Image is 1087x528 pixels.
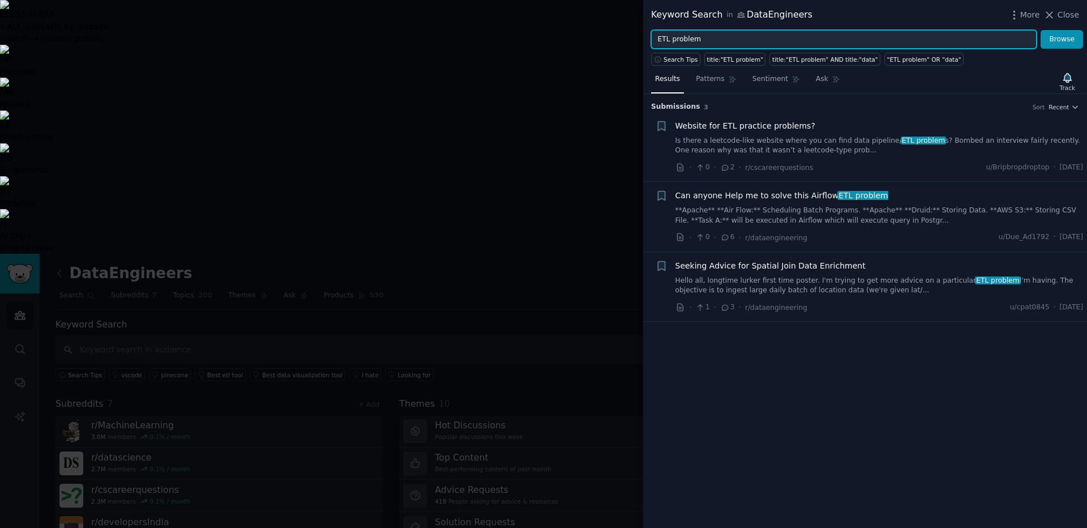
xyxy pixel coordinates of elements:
[1054,303,1056,313] span: ·
[695,303,709,313] span: 1
[1060,303,1083,313] span: [DATE]
[745,304,807,312] span: r/dataengineering
[675,260,866,272] a: Seeking Advice for Spatial Join Data Enrichment
[714,301,716,313] span: ·
[689,301,691,313] span: ·
[975,276,1020,284] span: ETL problem
[675,276,1084,296] a: Hello all, longtime lurker first time poster. I'm trying to get more advice on a particularETL pr...
[1010,303,1050,313] span: u/cpat0845
[739,301,741,313] span: ·
[720,303,734,313] span: 3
